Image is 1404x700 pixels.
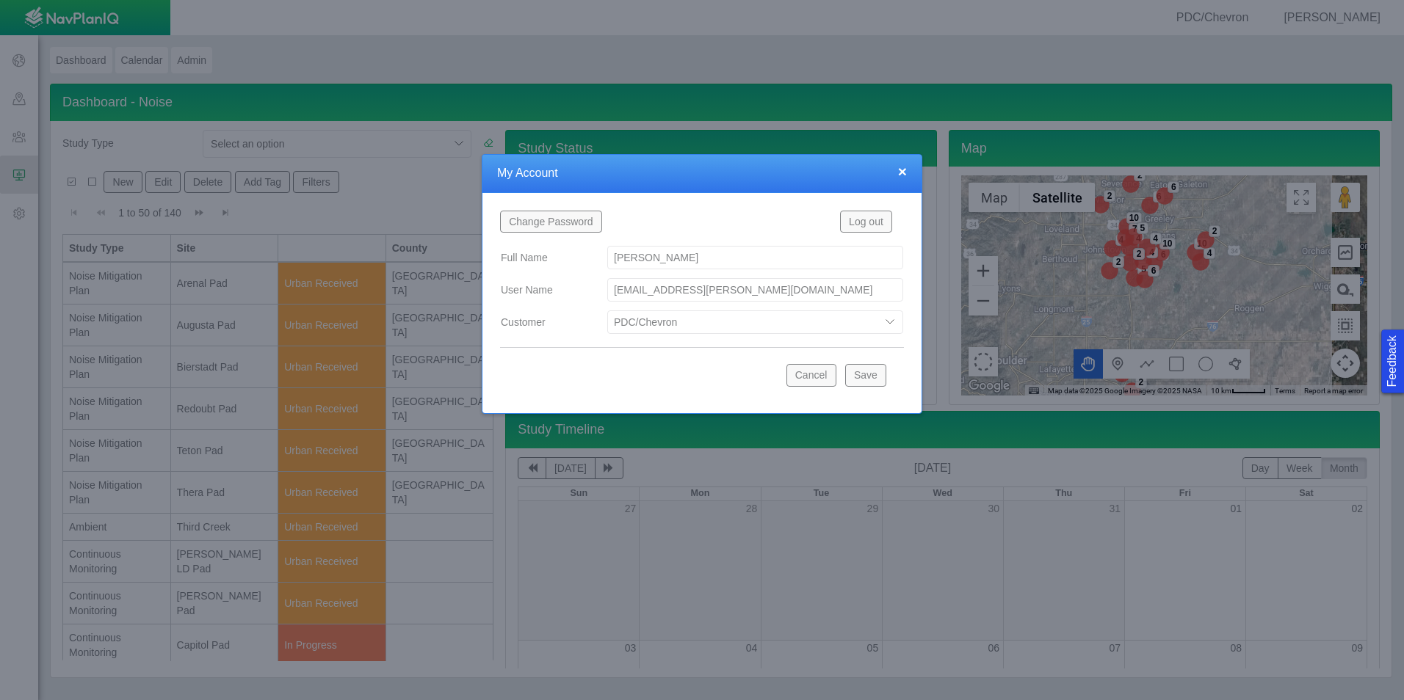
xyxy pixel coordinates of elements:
[497,166,907,181] h4: My Account
[786,364,836,386] button: Cancel
[489,277,596,303] label: User Name
[898,164,907,179] button: close
[840,211,892,233] button: Log out
[489,244,596,271] label: Full Name
[489,309,596,335] label: Customer
[845,364,886,386] button: Save
[500,211,602,233] button: Change Password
